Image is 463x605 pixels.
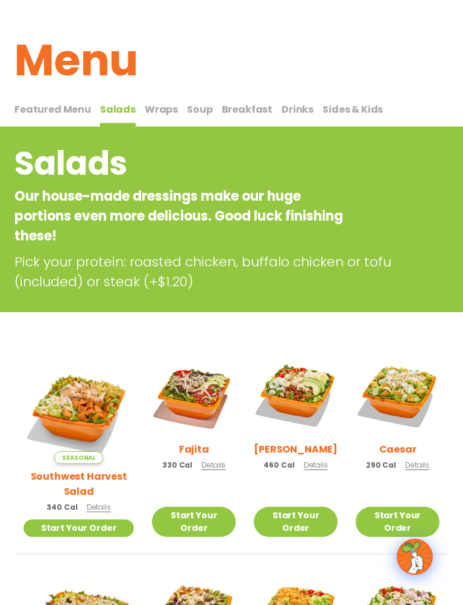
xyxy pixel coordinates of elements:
span: 330 Cal [162,460,192,471]
div: Tabbed content [14,98,449,127]
span: 290 Cal [366,460,396,471]
a: Start Your Order [152,507,236,537]
span: Soup [187,102,212,116]
span: Details [304,460,328,470]
span: Seasonal [54,451,103,464]
p: Our house-made dressings make our huge portions even more delicious. Good luck finishing these! [14,186,351,246]
span: Breakfast [222,102,273,116]
span: 340 Cal [46,502,77,513]
span: Featured Menu [14,102,91,116]
span: 460 Cal [263,460,294,471]
span: Details [87,502,111,512]
a: Start Your Order [254,507,338,537]
h2: Salads [14,139,351,188]
span: Sides & Kids [323,102,383,116]
h2: [PERSON_NAME] [254,442,338,457]
span: Drinks [282,102,313,116]
a: Start Your Order [24,519,134,537]
h2: Fajita [179,442,209,457]
h2: Southwest Harvest Salad [24,469,134,499]
span: Wraps [145,102,178,116]
img: wpChatIcon [398,540,432,574]
img: Product photo for Cobb Salad [254,353,338,437]
span: Details [201,460,225,470]
img: Product photo for Caesar Salad [356,353,439,437]
span: Salads [100,102,136,116]
span: Details [405,460,429,470]
img: Product photo for Fajita Salad [152,353,236,437]
h1: Menu [14,28,449,93]
h2: Caesar [379,442,417,457]
img: Product photo for Southwest Harvest Salad [24,353,134,463]
a: Start Your Order [356,507,439,537]
p: Pick your protein: roasted chicken, buffalo chicken or tofu (included) or steak (+$1.20) [14,252,449,292]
